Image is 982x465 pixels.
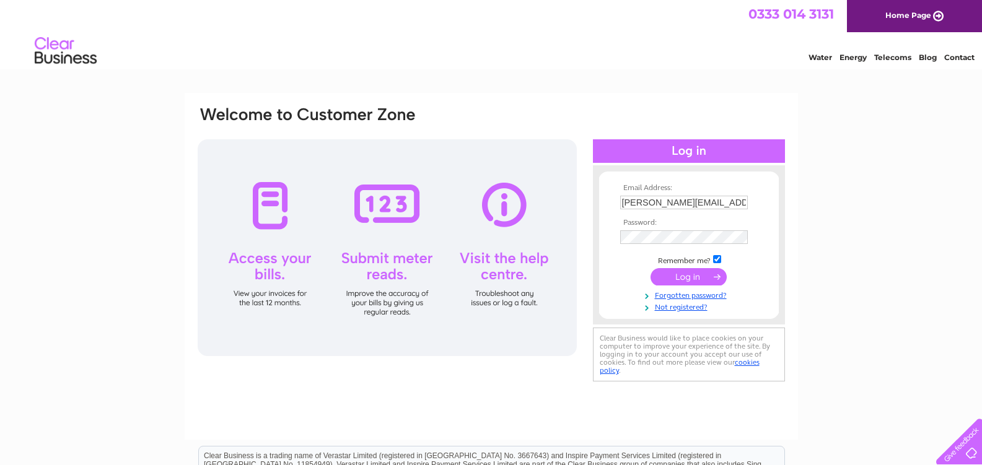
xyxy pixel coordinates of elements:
img: logo.png [34,32,97,70]
a: Energy [840,53,867,62]
a: 0333 014 3131 [748,6,834,22]
th: Password: [617,219,761,227]
div: Clear Business is a trading name of Verastar Limited (registered in [GEOGRAPHIC_DATA] No. 3667643... [199,7,784,60]
a: Forgotten password? [620,289,761,300]
a: Telecoms [874,53,911,62]
a: Water [809,53,832,62]
div: Clear Business would like to place cookies on your computer to improve your experience of the sit... [593,328,785,381]
td: Remember me? [617,253,761,266]
input: Submit [651,268,727,285]
a: cookies policy [600,358,760,375]
a: Not registered? [620,300,761,312]
th: Email Address: [617,184,761,193]
a: Contact [944,53,975,62]
a: Blog [919,53,937,62]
